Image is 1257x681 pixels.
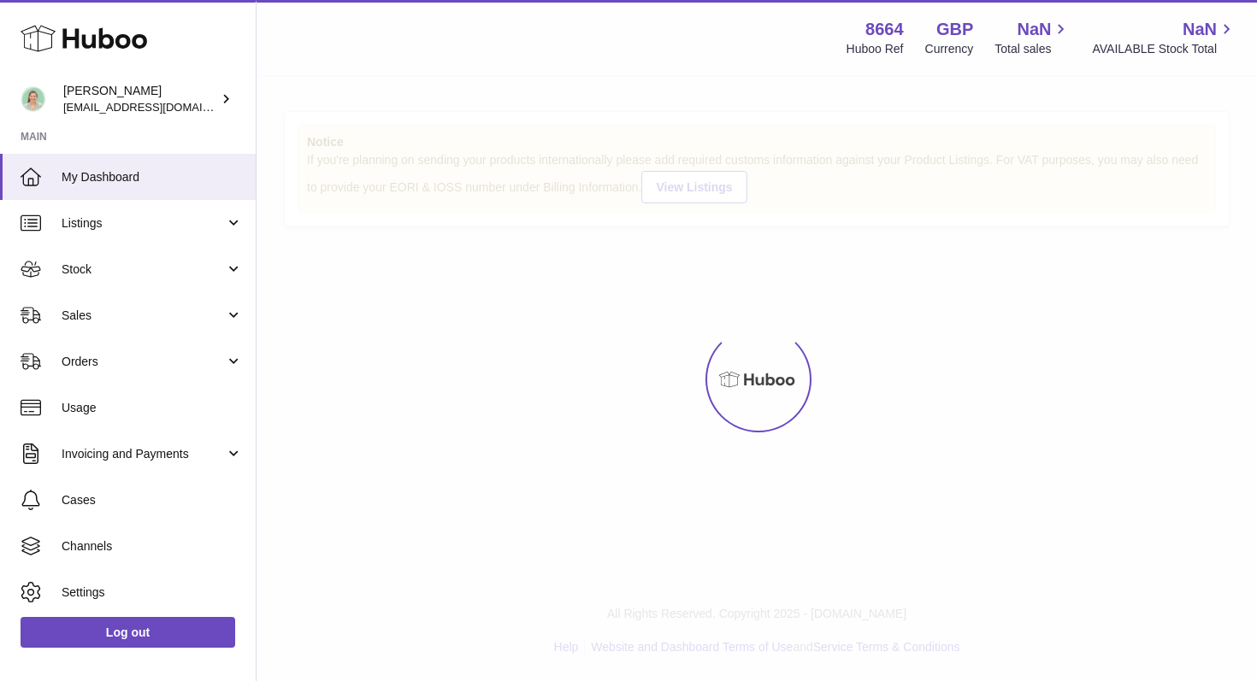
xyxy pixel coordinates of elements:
span: Orders [62,354,225,370]
div: Huboo Ref [847,41,904,57]
span: Sales [62,308,225,324]
span: NaN [1183,18,1217,41]
div: [PERSON_NAME] [63,83,217,115]
span: Listings [62,215,225,232]
span: AVAILABLE Stock Total [1092,41,1236,57]
span: [EMAIL_ADDRESS][DOMAIN_NAME] [63,100,251,114]
span: My Dashboard [62,169,243,185]
div: Currency [925,41,974,57]
strong: GBP [936,18,973,41]
span: Total sales [994,41,1071,57]
a: Log out [21,617,235,648]
span: Usage [62,400,243,416]
a: NaN Total sales [994,18,1071,57]
strong: 8664 [865,18,904,41]
span: Settings [62,584,243,601]
span: Invoicing and Payments [62,446,225,462]
span: Cases [62,492,243,508]
span: Stock [62,261,225,278]
span: Channels [62,538,243,555]
span: NaN [1017,18,1051,41]
img: hello@thefacialcuppingexpert.com [21,86,46,112]
a: NaN AVAILABLE Stock Total [1092,18,1236,57]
